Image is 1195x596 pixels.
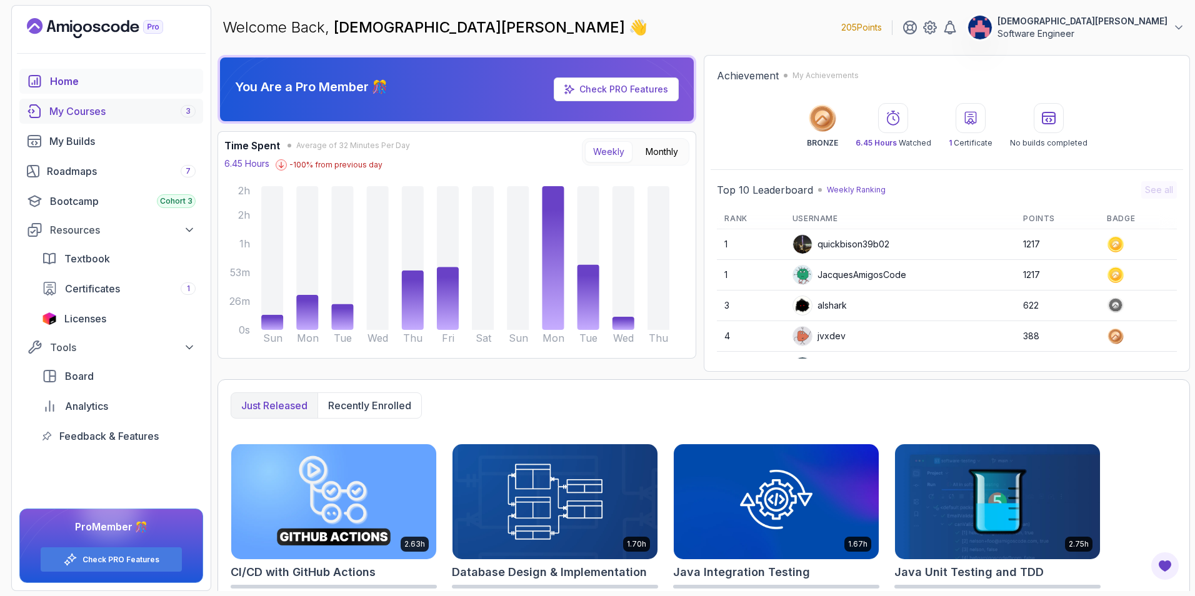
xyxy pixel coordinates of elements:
span: 1 [949,138,952,147]
a: Check PRO Features [554,77,679,101]
tspan: Sun [509,332,528,344]
th: Badge [1099,209,1177,229]
button: Just released [231,393,317,418]
span: 7 [186,166,191,176]
p: [DEMOGRAPHIC_DATA][PERSON_NAME] [997,15,1167,27]
p: Weekly Ranking [827,185,886,195]
h2: Java Unit Testing and TDD [894,564,1044,581]
img: user profile image [968,16,992,39]
td: 1217 [1016,260,1099,291]
span: Cohort 3 [160,196,192,206]
a: board [34,364,203,389]
a: Check PRO Features [579,84,668,94]
td: 348 [1016,352,1099,382]
button: Weekly [585,141,632,162]
h2: Top 10 Leaderboard [717,182,813,197]
button: Check PRO Features [40,547,182,572]
a: certificates [34,276,203,301]
a: builds [19,129,203,154]
tspan: Mon [542,332,564,344]
td: 622 [1016,291,1099,321]
a: roadmaps [19,159,203,184]
div: jvxdev [792,326,846,346]
p: Watched [856,138,931,148]
button: See all [1141,181,1177,199]
button: Monthly [637,141,686,162]
td: 1217 [1016,229,1099,260]
tspan: Tue [334,332,352,344]
span: 6.45 Hours [856,138,897,147]
p: 2.63h [404,539,425,549]
span: Average of 32 Minutes Per Day [296,141,410,151]
div: alshark [792,296,847,315]
tspan: Mon [297,332,319,344]
a: bootcamp [19,189,203,214]
img: user profile image [793,296,812,315]
button: Resources [19,219,203,241]
button: Tools [19,336,203,359]
div: My Courses [49,104,196,119]
a: home [19,69,203,94]
p: 2.75h [1069,539,1089,549]
h3: Time Spent [224,138,280,153]
div: Resources [50,222,196,237]
tspan: 2h [238,184,250,197]
td: 4 [717,321,784,352]
p: 1.67h [848,539,867,549]
tspan: Tue [579,332,597,344]
div: My Builds [49,134,196,149]
p: Just released [241,398,307,413]
img: Java Unit Testing and TDD card [895,444,1100,559]
tspan: Thu [403,332,422,344]
a: Check PRO Features [82,555,159,565]
p: Welcome Back, [222,17,647,37]
img: Database Design & Implementation card [452,444,657,559]
td: 1 [717,260,784,291]
p: BRONZE [807,138,838,148]
a: feedback [34,424,203,449]
div: Home [50,74,196,89]
p: -100 % from previous day [289,160,382,170]
button: Recently enrolled [317,393,421,418]
div: Apply5489 [792,357,863,377]
h2: Java Integration Testing [673,564,810,581]
span: Textbook [64,251,110,266]
p: No builds completed [1010,138,1087,148]
span: 👋 [627,15,651,40]
span: Board [65,369,94,384]
button: user profile image[DEMOGRAPHIC_DATA][PERSON_NAME]Software Engineer [967,15,1185,40]
tspan: 1h [239,237,250,250]
span: 1 [187,284,190,294]
tspan: 26m [229,295,250,307]
button: Open Feedback Button [1150,551,1180,581]
tspan: 0s [239,324,250,336]
p: My Achievements [792,71,859,81]
th: Points [1016,209,1099,229]
p: Certificate [949,138,992,148]
a: licenses [34,306,203,331]
div: quickbison39b02 [792,234,889,254]
a: Landing page [27,18,192,38]
div: Roadmaps [47,164,196,179]
h2: CI/CD with GitHub Actions [231,564,376,581]
p: 1.70h [627,539,646,549]
span: [DEMOGRAPHIC_DATA][PERSON_NAME] [334,18,629,36]
h2: Achievement [717,68,779,83]
a: courses [19,99,203,124]
tspan: Thu [649,332,668,344]
img: default monster avatar [793,266,812,284]
tspan: 53m [230,266,250,279]
img: Java Integration Testing card [674,444,879,559]
div: JacquesAmigosCode [792,265,906,285]
img: jetbrains icon [42,312,57,325]
span: Analytics [65,399,108,414]
tspan: Wed [367,332,388,344]
p: Recently enrolled [328,398,411,413]
span: Certificates [65,281,120,296]
p: 205 Points [841,21,882,34]
tspan: Sun [263,332,282,344]
span: 3 [186,106,191,116]
tspan: Wed [613,332,634,344]
img: user profile image [793,357,812,376]
img: default monster avatar [793,327,812,345]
